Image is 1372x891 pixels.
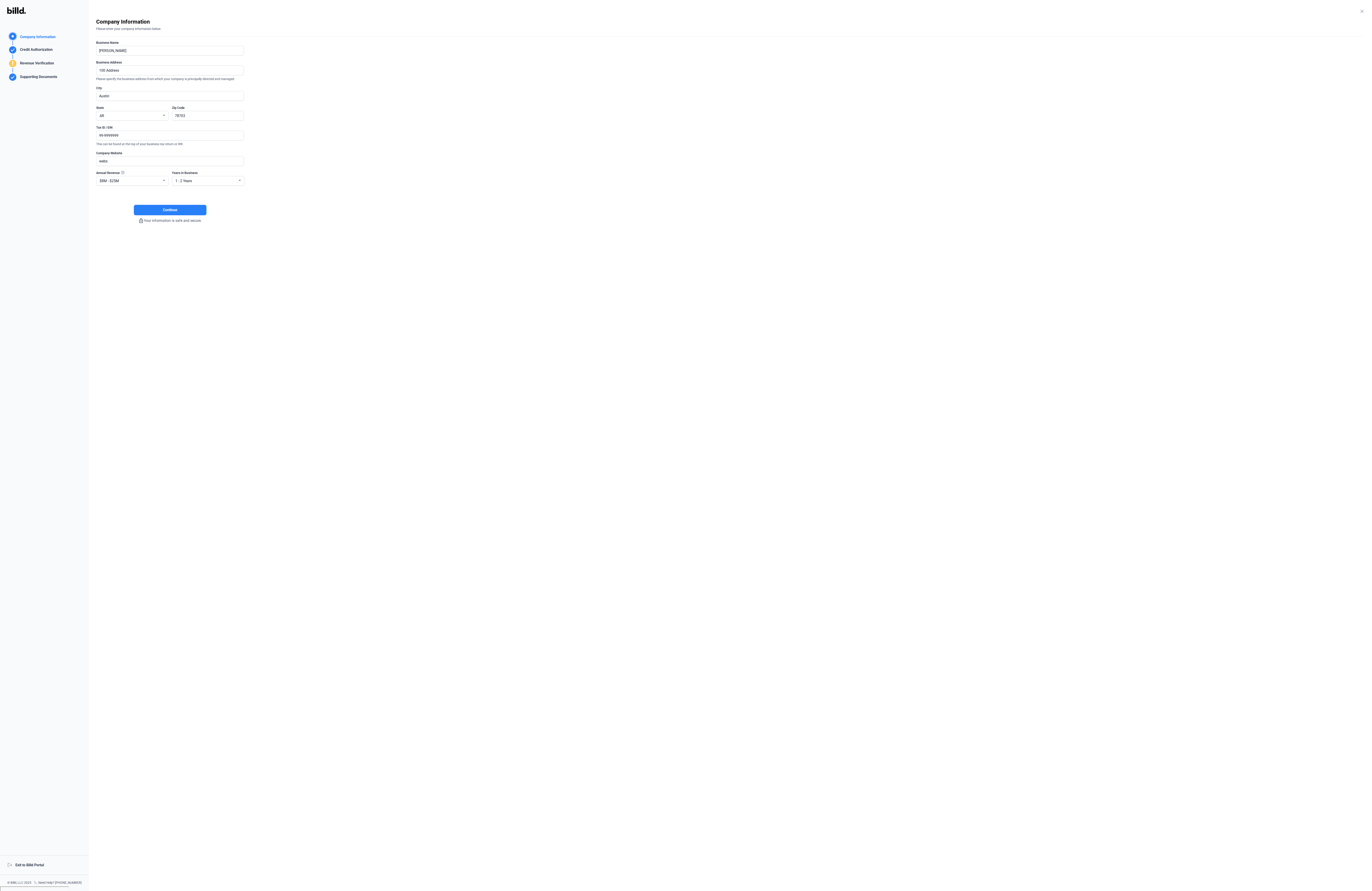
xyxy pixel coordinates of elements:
[18,34,56,41] div: Company Information
[175,179,192,183] span: 1 - 2 Years
[96,25,1365,31] div: Please enter your company information below.
[7,862,12,867] mat-icon: logout
[138,218,144,223] mat-icon: lock_outline
[96,60,244,65] div: Business Address
[172,105,244,110] div: Zip Code
[1359,9,1365,14] mat-icon: close
[96,86,244,90] div: City
[96,125,244,130] div: Tax ID / EIN
[96,105,168,110] div: State
[96,140,244,146] span: This can be found at the top of your business tax return or W9.
[18,61,54,68] div: Revenue Verification
[7,880,31,886] div: © Billd, LLC 2025
[96,131,239,140] input: XX-XXXXXXX
[96,75,244,81] span: Please specify the business address from which your company is principally directed and managed.
[96,151,244,155] div: Company Website
[18,74,57,82] div: Supporting Documents
[96,40,244,45] div: Business Name
[100,179,119,183] span: $8M - $25M
[96,215,244,223] div: Your information is safe and secure.
[100,114,104,118] span: AR
[7,7,26,14] img: Billd Logo
[18,47,53,54] div: Credit Authorization
[34,880,82,886] div: Need Help? [PHONE_NUMBER]
[134,205,206,215] button: Continue
[96,171,168,175] div: Annual Revenue
[96,18,1365,25] div: Company Information
[163,207,177,213] span: Continue
[172,171,244,175] div: Years in Business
